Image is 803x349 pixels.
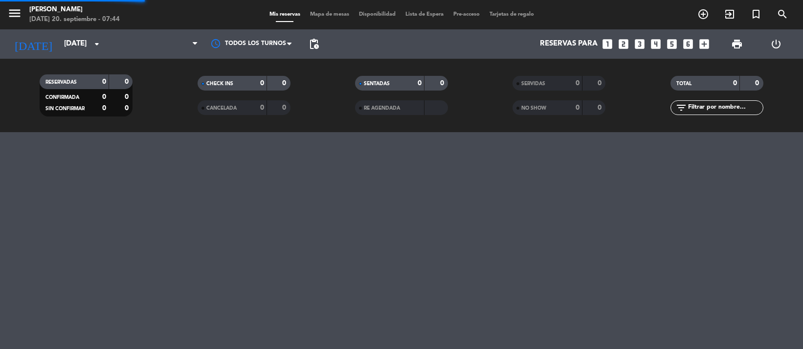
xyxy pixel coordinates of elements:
[418,80,422,87] strong: 0
[265,12,305,17] span: Mis reservas
[777,8,788,20] i: search
[260,80,264,87] strong: 0
[29,15,120,24] div: [DATE] 20. septiembre - 07:44
[282,80,288,87] strong: 0
[102,105,106,112] strong: 0
[598,104,603,111] strong: 0
[666,38,678,50] i: looks_5
[724,8,736,20] i: exit_to_app
[308,38,320,50] span: pending_actions
[598,80,603,87] strong: 0
[102,78,106,85] strong: 0
[45,80,77,85] span: RESERVADAS
[521,81,545,86] span: SERVIDAS
[633,38,646,50] i: looks_3
[91,38,103,50] i: arrow_drop_down
[521,106,546,111] span: NO SHOW
[364,106,400,111] span: RE AGENDADA
[576,104,580,111] strong: 0
[687,102,763,113] input: Filtrar por nombre...
[750,8,762,20] i: turned_in_not
[617,38,630,50] i: looks_two
[540,40,598,48] span: Reservas para
[45,95,79,100] span: CONFIRMADA
[305,12,354,17] span: Mapa de mesas
[697,8,709,20] i: add_circle_outline
[125,93,131,100] strong: 0
[7,33,59,55] i: [DATE]
[364,81,390,86] span: SENTADAS
[733,80,737,87] strong: 0
[576,80,580,87] strong: 0
[448,12,485,17] span: Pre-acceso
[7,6,22,21] i: menu
[125,78,131,85] strong: 0
[601,38,614,50] i: looks_one
[757,29,796,59] div: LOG OUT
[676,81,691,86] span: TOTAL
[755,80,761,87] strong: 0
[354,12,401,17] span: Disponibilidad
[440,80,446,87] strong: 0
[282,104,288,111] strong: 0
[206,81,233,86] span: CHECK INS
[7,6,22,24] button: menu
[125,105,131,112] strong: 0
[102,93,106,100] strong: 0
[698,38,711,50] i: add_box
[260,104,264,111] strong: 0
[45,106,85,111] span: SIN CONFIRMAR
[29,5,120,15] div: [PERSON_NAME]
[682,38,694,50] i: looks_6
[770,38,782,50] i: power_settings_new
[675,102,687,114] i: filter_list
[485,12,539,17] span: Tarjetas de regalo
[731,38,743,50] span: print
[401,12,448,17] span: Lista de Espera
[649,38,662,50] i: looks_4
[206,106,237,111] span: CANCELADA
